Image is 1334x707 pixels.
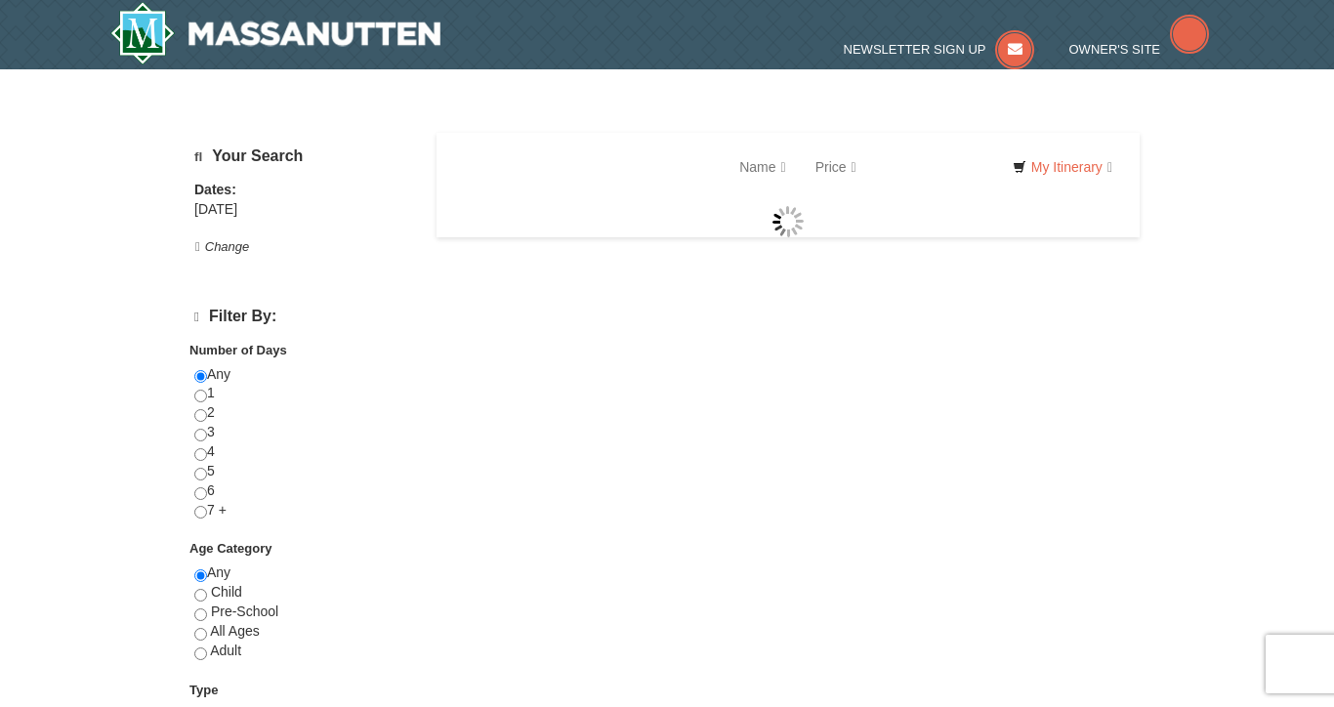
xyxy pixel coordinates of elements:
[194,182,236,197] strong: Dates:
[194,147,412,166] h5: Your Search
[210,623,260,639] span: All Ages
[189,541,272,556] strong: Age Category
[194,563,412,680] div: Any
[844,42,1035,57] a: Newsletter Sign Up
[844,42,986,57] span: Newsletter Sign Up
[1000,152,1125,182] a: My Itinerary
[110,2,440,64] a: Massanutten Resort
[194,200,412,220] div: [DATE]
[189,683,218,697] strong: Type
[211,584,242,600] span: Child
[194,308,412,326] h4: Filter By:
[1069,42,1210,57] a: Owner's Site
[1069,42,1161,57] span: Owner's Site
[772,206,804,237] img: wait gif
[725,147,800,187] a: Name
[801,147,871,187] a: Price
[189,343,287,357] strong: Number of Days
[194,236,250,258] button: Change
[210,643,241,658] span: Adult
[110,2,440,64] img: Massanutten Resort Logo
[194,365,412,540] div: Any 1 2 3 4 5 6 7 +
[211,603,278,619] span: Pre-School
